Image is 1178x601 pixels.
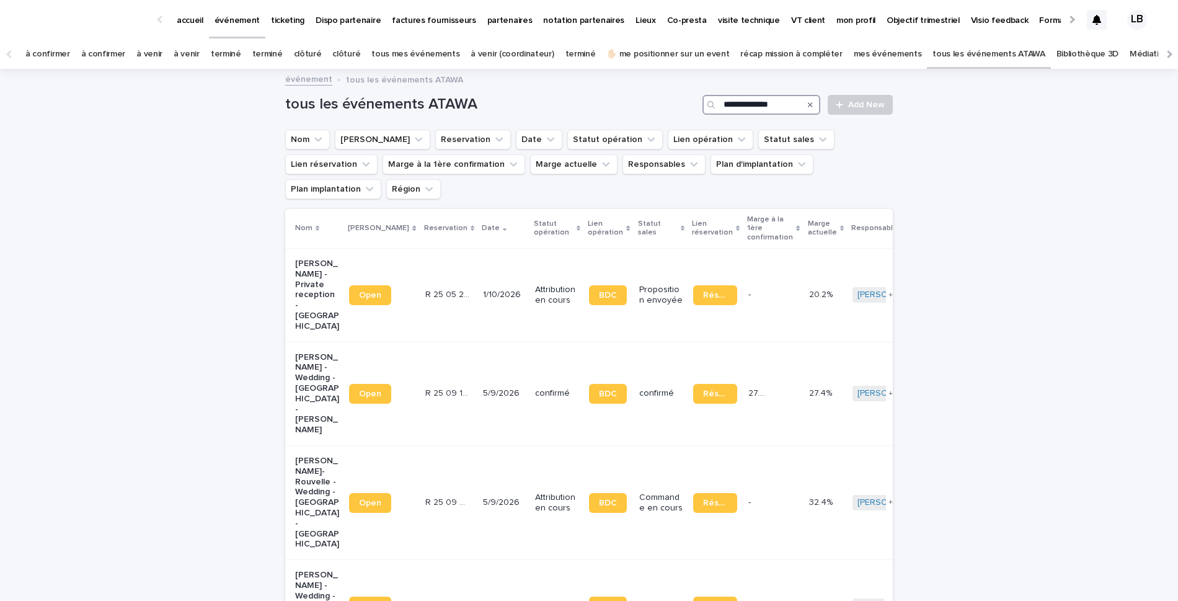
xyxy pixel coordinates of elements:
p: Proposition envoyée [639,285,683,306]
span: + 1 [888,499,895,506]
span: BDC [599,390,617,398]
p: - [748,287,753,300]
span: Réservation [703,390,727,398]
a: à venir [174,40,200,69]
button: Lien Stacker [335,130,430,149]
p: Attribution en cours [535,285,579,306]
a: Open [349,493,391,513]
a: Open [349,285,391,305]
p: 20.2% [809,287,835,300]
tr: [PERSON_NAME] - Private reception - [GEOGRAPHIC_DATA]OpenR 25 05 263R 25 05 263 1/10/2026Attribut... [285,248,1100,342]
span: Open [359,291,381,300]
p: Statut sales [638,217,678,240]
a: BDC [589,285,627,305]
img: Ls34BcGeRexTGTNfXpUC [25,7,145,32]
a: tous les événements ATAWA [932,40,1045,69]
button: Statut sales [758,130,835,149]
button: Marge à la 1ère confirmation [383,154,525,174]
a: [PERSON_NAME] [857,290,925,300]
div: LB [1127,10,1147,30]
a: Réservation [693,285,737,305]
p: R 25 05 263 [425,287,472,300]
a: Open [349,384,391,404]
span: Réservation [703,291,727,300]
p: Commande en cours [639,492,683,514]
p: [PERSON_NAME] - Private reception - [GEOGRAPHIC_DATA] [295,259,339,332]
a: terminé [565,40,596,69]
p: confirmé [535,388,579,399]
p: Nom [295,221,312,235]
a: BDC [589,493,627,513]
p: - [748,495,753,508]
a: BDC [589,384,627,404]
tr: [PERSON_NAME]-Rouvelle - Wedding - [GEOGRAPHIC_DATA]-[GEOGRAPHIC_DATA]OpenR 25 09 849R 25 09 849 ... [285,445,1100,559]
a: récap mission à compléter [740,40,842,69]
a: tous mes événements [371,40,459,69]
p: 5/9/2026 [483,388,525,399]
p: Responsables [851,221,901,235]
p: [PERSON_NAME] [348,221,409,235]
span: BDC [599,291,617,300]
p: [PERSON_NAME]-Rouvelle - Wedding - [GEOGRAPHIC_DATA]-[GEOGRAPHIC_DATA] [295,456,339,550]
a: terminé [252,40,283,69]
tr: [PERSON_NAME] - Wedding - [GEOGRAPHIC_DATA]-[PERSON_NAME]OpenR 25 09 147R 25 09 147 5/9/2026confi... [285,342,1100,445]
a: [PERSON_NAME] [857,388,925,399]
p: Marge actuelle [808,217,837,240]
p: [PERSON_NAME] - Wedding - [GEOGRAPHIC_DATA]-[PERSON_NAME] [295,352,339,435]
a: clôturé [294,40,322,69]
button: Plan d'implantation [711,154,813,174]
button: Statut opération [567,130,663,149]
p: Attribution en cours [535,492,579,514]
button: Lien opération [668,130,753,149]
span: Open [359,499,381,507]
a: Réservation [693,493,737,513]
a: à venir (coordinateur) [471,40,554,69]
span: + 1 [888,390,895,398]
a: à venir [136,40,162,69]
p: Reservation [424,221,467,235]
h1: tous les événements ATAWA [285,96,697,114]
span: Add New [848,100,885,109]
a: à confirmer [81,40,126,69]
span: + 1 [888,292,895,299]
p: 1/10/2026 [483,290,525,300]
button: Date [516,130,562,149]
p: 32.4% [809,495,835,508]
p: Lien réservation [692,217,733,240]
a: Bibliothèque 3D [1056,40,1118,69]
p: 27.4 % [748,386,773,399]
a: Réservation [693,384,737,404]
p: Lien opération [588,217,623,240]
p: tous les événements ATAWA [346,72,463,86]
button: Lien réservation [285,154,378,174]
p: Marge à la 1ère confirmation [747,213,793,244]
p: 5/9/2026 [483,497,525,508]
span: Open [359,390,381,398]
p: R 25 09 849 [425,495,472,508]
a: Add New [828,95,893,115]
a: ✋🏻 me positionner sur un event [606,40,729,69]
button: Reservation [435,130,511,149]
a: mes événements [854,40,922,69]
button: Nom [285,130,330,149]
p: Statut opération [534,217,573,240]
a: à confirmer [25,40,70,69]
button: Marge actuelle [530,154,618,174]
a: [PERSON_NAME] [857,497,925,508]
button: Région [386,179,441,199]
input: Search [702,95,820,115]
span: Réservation [703,499,727,507]
p: R 25 09 147 [425,386,472,399]
p: confirmé [639,388,683,399]
span: BDC [599,499,617,507]
button: Responsables [622,154,706,174]
button: Plan implantation [285,179,381,199]
a: clôturé [332,40,360,69]
p: Date [482,221,500,235]
p: 27.4% [809,386,835,399]
a: terminé [211,40,241,69]
a: événement [285,71,332,86]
